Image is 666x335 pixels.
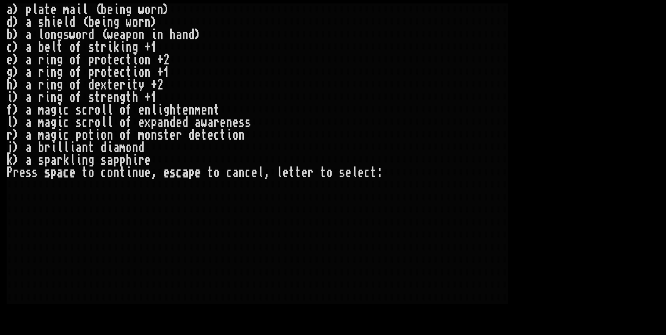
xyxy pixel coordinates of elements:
div: r [38,79,44,91]
div: ) [163,3,170,16]
div: o [69,91,76,104]
div: i [151,29,157,41]
div: c [63,129,69,141]
div: i [157,104,163,116]
div: n [138,29,145,41]
div: ) [151,16,157,29]
div: l [51,41,57,54]
div: d [138,141,145,154]
div: i [94,129,101,141]
div: i [113,3,119,16]
div: t [94,91,101,104]
div: n [163,116,170,129]
div: ) [13,41,19,54]
div: f [7,104,13,116]
div: g [126,3,132,16]
div: o [138,66,145,79]
div: r [57,154,63,166]
div: r [94,54,101,66]
div: m [38,104,44,116]
div: k [113,41,119,54]
div: i [69,141,76,154]
div: o [101,54,107,66]
div: l [38,29,44,41]
div: k [7,154,13,166]
div: i [107,141,113,154]
div: c [63,104,69,116]
div: g [7,66,13,79]
div: a [25,41,32,54]
div: r [88,116,94,129]
div: o [101,129,107,141]
div: t [94,41,101,54]
div: t [107,79,113,91]
div: t [126,91,132,104]
div: n [132,141,138,154]
div: s [63,29,69,41]
div: n [145,66,151,79]
div: ) [13,129,19,141]
div: i [226,129,232,141]
div: ) [13,3,19,16]
div: w [201,116,207,129]
div: + [157,66,163,79]
div: h [126,154,132,166]
div: o [145,3,151,16]
div: a [25,141,32,154]
div: a [25,116,32,129]
div: g [88,154,94,166]
div: e [138,116,145,129]
div: e [57,16,63,29]
div: b [38,141,44,154]
div: s [88,41,94,54]
div: f [126,129,132,141]
div: t [201,129,207,141]
div: e [201,104,207,116]
div: e [113,29,119,41]
div: p [119,154,126,166]
div: m [195,104,201,116]
div: s [76,104,82,116]
div: m [63,3,69,16]
div: a [25,54,32,66]
div: + [157,54,163,66]
div: a [207,116,214,129]
div: p [113,154,119,166]
div: l [107,116,113,129]
div: k [63,154,69,166]
div: 2 [163,54,170,66]
div: e [44,41,51,54]
div: g [163,104,170,116]
div: w [138,3,145,16]
div: ) [13,91,19,104]
div: x [101,79,107,91]
div: o [94,116,101,129]
div: l [32,3,38,16]
div: a [51,154,57,166]
div: e [182,104,188,116]
div: s [38,154,44,166]
div: l [82,3,88,16]
div: n [188,104,195,116]
div: o [132,29,138,41]
div: o [76,29,82,41]
div: l [57,141,63,154]
div: g [57,54,63,66]
div: o [101,66,107,79]
div: d [170,116,176,129]
div: a [176,29,182,41]
div: s [38,16,44,29]
div: m [38,129,44,141]
div: w [69,29,76,41]
div: 1 [151,91,157,104]
div: f [76,79,82,91]
div: i [76,3,82,16]
div: c [214,129,220,141]
div: g [57,29,63,41]
div: e [51,3,57,16]
div: c [63,116,69,129]
div: a [44,116,51,129]
div: n [157,29,163,41]
div: t [163,129,170,141]
div: c [7,41,13,54]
